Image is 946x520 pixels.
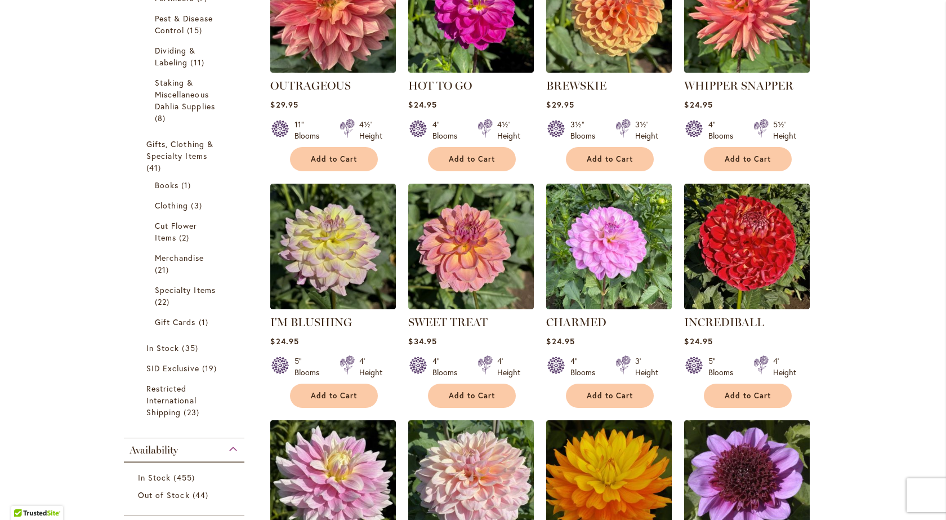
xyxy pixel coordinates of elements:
[193,489,211,501] span: 44
[428,384,516,408] button: Add to Cart
[684,301,810,312] a: Incrediball
[155,285,216,295] span: Specialty Items
[432,119,464,141] div: 4" Blooms
[146,343,179,353] span: In Stock
[570,355,602,378] div: 4" Blooms
[684,315,764,329] a: INCREDIBALL
[570,119,602,141] div: 3½" Blooms
[546,184,672,309] img: CHARMED
[635,119,658,141] div: 3½' Height
[138,490,190,500] span: Out of Stock
[146,362,225,374] a: SID Exclusive
[428,147,516,171] button: Add to Cart
[270,184,396,309] img: I’M BLUSHING
[270,315,352,329] a: I'M BLUSHING
[408,315,488,329] a: SWEET TREAT
[587,391,633,401] span: Add to Cart
[408,336,436,346] span: $34.95
[408,79,472,92] a: HOT TO GO
[155,112,168,124] span: 8
[708,119,740,141] div: 4" Blooms
[187,24,204,36] span: 15
[155,317,196,327] span: Gift Cards
[155,13,213,35] span: Pest & Disease Control
[684,64,810,75] a: WHIPPER SNAPPER
[146,363,199,374] span: SID Exclusive
[294,355,326,378] div: 5" Blooms
[173,472,197,483] span: 455
[725,154,771,164] span: Add to Cart
[155,45,196,68] span: Dividing & Labeling
[773,119,796,141] div: 5½' Height
[199,316,211,328] span: 1
[704,384,792,408] button: Add to Cart
[146,342,225,354] a: In Stock
[181,179,194,191] span: 1
[270,301,396,312] a: I’M BLUSHING
[155,199,216,211] a: Clothing
[708,355,740,378] div: 5" Blooms
[184,406,202,418] span: 23
[270,336,298,346] span: $24.95
[146,162,164,174] span: 41
[497,355,520,378] div: 4' Height
[8,480,40,512] iframe: Launch Accessibility Center
[546,315,606,329] a: CHARMED
[408,64,534,75] a: HOT TO GO
[155,200,188,211] span: Clothing
[270,64,396,75] a: OUTRAGEOUS
[190,56,207,68] span: 11
[546,301,672,312] a: CHARMED
[432,355,464,378] div: 4" Blooms
[155,264,172,275] span: 21
[587,154,633,164] span: Add to Cart
[155,252,216,275] a: Merchandise
[138,489,233,501] a: Out of Stock 44
[155,45,216,68] a: Dividing &amp; Labeling
[449,391,495,401] span: Add to Cart
[290,384,378,408] button: Add to Cart
[138,472,171,483] span: In Stock
[546,79,606,92] a: BREWSKIE
[155,220,198,243] span: Cut Flower Items
[130,444,178,456] span: Availability
[725,391,771,401] span: Add to Cart
[182,342,200,354] span: 35
[155,77,215,112] span: Staking & Miscellaneous Dahlia Supplies
[684,79,793,92] a: WHIPPER SNAPPER
[684,99,712,110] span: $24.95
[146,139,213,161] span: Gifts, Clothing & Specialty Items
[155,179,216,191] a: Books
[191,199,204,211] span: 3
[408,184,534,309] img: SWEET TREAT
[155,284,216,308] a: Specialty Items
[449,154,495,164] span: Add to Cart
[138,472,233,483] a: In Stock 455
[146,383,197,417] span: Restricted International Shipping
[270,79,351,92] a: OUTRAGEOUS
[566,384,654,408] button: Add to Cart
[270,99,298,110] span: $29.95
[294,119,326,141] div: 11" Blooms
[290,147,378,171] button: Add to Cart
[146,138,225,174] a: Gifts, Clothing &amp; Specialty Items
[635,355,658,378] div: 3' Height
[311,391,357,401] span: Add to Cart
[359,119,382,141] div: 4½' Height
[497,119,520,141] div: 4½' Height
[359,355,382,378] div: 4' Height
[146,383,225,418] a: Restricted International Shipping
[155,220,216,243] a: Cut Flower Items
[155,180,179,190] span: Books
[179,232,192,243] span: 2
[408,301,534,312] a: SWEET TREAT
[546,336,574,346] span: $24.95
[773,355,796,378] div: 4' Height
[684,336,712,346] span: $24.95
[684,184,810,309] img: Incrediball
[155,296,172,308] span: 22
[202,362,220,374] span: 19
[546,64,672,75] a: BREWSKIE
[546,99,574,110] span: $29.95
[566,147,654,171] button: Add to Cart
